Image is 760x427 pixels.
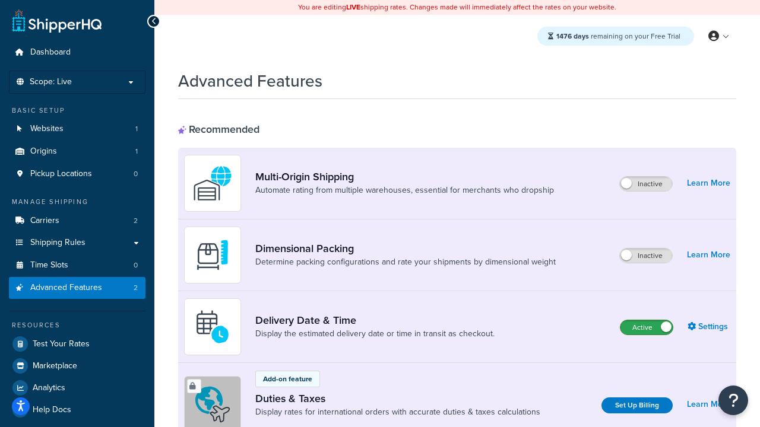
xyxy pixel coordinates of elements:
[9,141,145,162] a: Origins1
[33,361,77,371] span: Marketplace
[134,260,138,270] span: 0
[9,355,145,377] a: Marketplace
[601,397,673,413] a: Set Up Billing
[9,254,145,276] a: Time Slots0
[9,399,145,420] a: Help Docs
[9,210,145,232] li: Carriers
[178,123,259,136] div: Recommended
[134,283,138,293] span: 2
[9,277,145,299] a: Advanced Features2
[255,256,556,268] a: Determine packing configurations and rate your shipments by dimensional weight
[30,260,68,270] span: Time Slots
[346,2,360,12] b: LIVE
[255,184,554,196] a: Automate rating from multiple warehouses, essential for merchants who dropship
[192,306,233,348] img: gfkeb5ejjkALwAAAABJRU5ErkJggg==
[9,232,145,254] a: Shipping Rules
[178,69,322,93] h1: Advanced Features
[9,210,145,232] a: Carriers2
[255,314,495,327] a: Delivery Date & Time
[9,333,145,355] a: Test Your Rates
[30,47,71,58] span: Dashboard
[263,374,312,384] p: Add-on feature
[687,247,730,263] a: Learn More
[30,77,72,87] span: Scope: Live
[9,320,145,330] div: Resources
[33,405,71,415] span: Help Docs
[134,169,138,179] span: 0
[9,197,145,207] div: Manage Shipping
[9,377,145,399] a: Analytics
[33,383,65,393] span: Analytics
[9,141,145,162] li: Origins
[9,163,145,185] li: Pickup Locations
[9,106,145,116] div: Basic Setup
[134,216,138,226] span: 2
[9,254,145,276] li: Time Slots
[192,162,233,204] img: WatD5o0RtDAAAAAElFTkSuQmCC
[556,31,680,42] span: remaining on your Free Trial
[192,234,233,276] img: DTVBYsAAAAAASUVORK5CYII=
[620,248,672,263] label: Inactive
[255,170,554,183] a: Multi-Origin Shipping
[255,392,540,405] a: Duties & Taxes
[33,339,90,349] span: Test Your Rates
[620,177,672,191] label: Inactive
[9,163,145,185] a: Pickup Locations0
[687,396,730,413] a: Learn More
[255,328,495,340] a: Display the estimated delivery date or time in transit as checkout.
[255,406,540,418] a: Display rates for international orders with accurate duties & taxes calculations
[620,320,673,334] label: Active
[135,146,138,157] span: 1
[9,118,145,140] li: Websites
[9,42,145,63] a: Dashboard
[30,169,92,179] span: Pickup Locations
[30,124,64,134] span: Websites
[9,277,145,299] li: Advanced Features
[718,385,748,415] button: Open Resource Center
[30,146,57,157] span: Origins
[30,283,102,293] span: Advanced Features
[688,318,730,335] a: Settings
[9,118,145,140] a: Websites1
[30,216,59,226] span: Carriers
[687,175,730,192] a: Learn More
[255,242,556,255] a: Dimensional Packing
[30,238,85,248] span: Shipping Rules
[556,31,589,42] strong: 1476 days
[135,124,138,134] span: 1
